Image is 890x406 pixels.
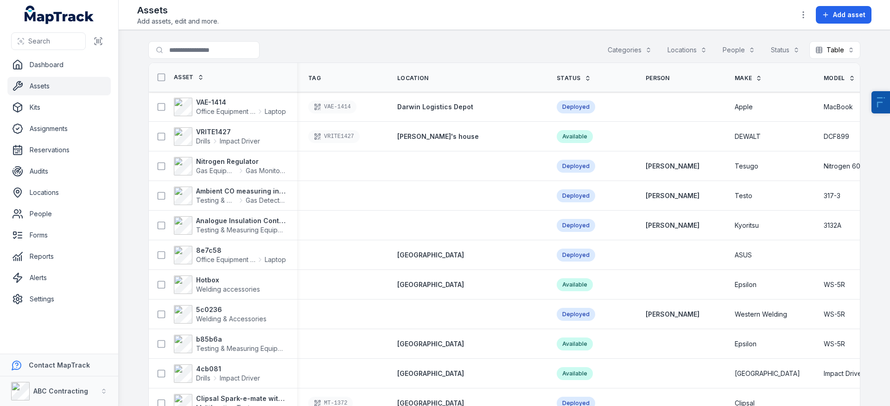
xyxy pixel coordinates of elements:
[174,275,260,294] a: HotboxWelding accessories
[196,157,286,166] strong: Nitrogen Regulator
[7,141,111,159] a: Reservations
[557,219,595,232] div: Deployed
[557,367,593,380] div: Available
[308,100,356,113] div: VAE-1414
[735,250,752,260] span: ASUS
[196,255,255,264] span: Office Equipment & IT
[29,361,90,369] strong: Contact MapTrack
[196,275,260,285] strong: Hotbox
[7,77,111,95] a: Assets
[557,278,593,291] div: Available
[196,166,236,175] span: Gas Equipment
[308,130,360,143] div: VRITE1427
[661,41,713,59] button: Locations
[220,137,260,146] span: Impact Driver
[397,280,464,289] a: [GEOGRAPHIC_DATA]
[765,41,806,59] button: Status
[246,196,286,205] span: Gas Detectors
[735,162,758,171] span: Tesugo
[646,75,670,82] span: Person
[174,305,267,324] a: 5c0236Welding & Accessories
[557,75,581,82] span: Status
[735,339,756,349] span: Epsilon
[196,394,286,403] strong: Clipsal Spark-e-mate with Bags & Accessories
[174,335,286,353] a: b85b6aTesting & Measuring Equipment
[557,249,595,262] div: Deployed
[824,280,845,289] span: WS-5R
[824,310,845,319] span: WS-5R
[397,281,464,288] span: [GEOGRAPHIC_DATA]
[246,166,286,175] span: Gas Monitors - Methane
[735,75,762,82] a: Make
[397,369,464,377] span: [GEOGRAPHIC_DATA]
[174,127,260,146] a: VRITE1427DrillsImpact Driver
[7,247,111,266] a: Reports
[196,344,292,352] span: Testing & Measuring Equipment
[196,107,255,116] span: Office Equipment & IT
[646,221,699,230] a: [PERSON_NAME]
[7,269,111,287] a: Alerts
[735,221,759,230] span: Kyoritsu
[174,187,286,205] a: Ambient CO measuring instrumentTesting & Measuring EquipmentGas Detectors
[196,246,286,255] strong: 8e7c58
[28,37,50,46] span: Search
[196,374,210,383] span: Drills
[824,75,845,82] span: Model
[557,100,595,113] div: Deployed
[7,98,111,117] a: Kits
[397,369,464,378] a: [GEOGRAPHIC_DATA]
[196,315,267,323] span: Welding & Accessories
[7,162,111,181] a: Audits
[7,205,111,223] a: People
[824,102,853,112] span: MacBook
[397,251,464,259] span: [GEOGRAPHIC_DATA]
[824,339,845,349] span: WS-5R
[265,107,286,116] span: Laptop
[174,364,260,383] a: 4cb081DrillsImpact Driver
[735,102,753,112] span: Apple
[557,189,595,202] div: Deployed
[174,98,286,116] a: VAE-1414Office Equipment & ITLaptop
[557,75,591,82] a: Status
[196,196,236,205] span: Testing & Measuring Equipment
[397,250,464,260] a: [GEOGRAPHIC_DATA]
[557,337,593,350] div: Available
[397,132,479,141] a: [PERSON_NAME]'s house
[735,280,756,289] span: Epsilon
[7,119,111,138] a: Assignments
[646,162,699,171] a: [PERSON_NAME]
[735,191,752,200] span: Testo
[397,132,479,140] span: [PERSON_NAME]'s house
[397,339,464,349] a: [GEOGRAPHIC_DATA]
[7,183,111,202] a: Locations
[735,369,800,378] span: [GEOGRAPHIC_DATA]
[735,132,761,141] span: DEWALT
[174,246,286,264] a: 8e7c58Office Equipment & ITLaptop
[833,10,865,19] span: Add asset
[265,255,286,264] span: Laptop
[174,74,204,81] a: Asset
[196,226,292,234] span: Testing & Measuring Equipment
[196,187,286,196] strong: Ambient CO measuring instrument
[397,75,428,82] span: Location
[557,308,595,321] div: Deployed
[717,41,761,59] button: People
[11,32,86,50] button: Search
[174,74,194,81] span: Asset
[7,226,111,244] a: Forms
[816,6,871,24] button: Add asset
[25,6,94,24] a: MapTrack
[174,216,286,235] a: Analogue Insulation Continuity TesterTesting & Measuring Equipment
[646,310,699,319] a: [PERSON_NAME]
[824,369,864,378] span: Impact Driver
[397,340,464,348] span: [GEOGRAPHIC_DATA]
[220,374,260,383] span: Impact Driver
[196,137,210,146] span: Drills
[397,103,473,111] span: Darwin Logistics Depot
[33,387,88,395] strong: ABC Contracting
[174,157,286,175] a: Nitrogen RegulatorGas EquipmentGas Monitors - Methane
[646,191,699,200] a: [PERSON_NAME]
